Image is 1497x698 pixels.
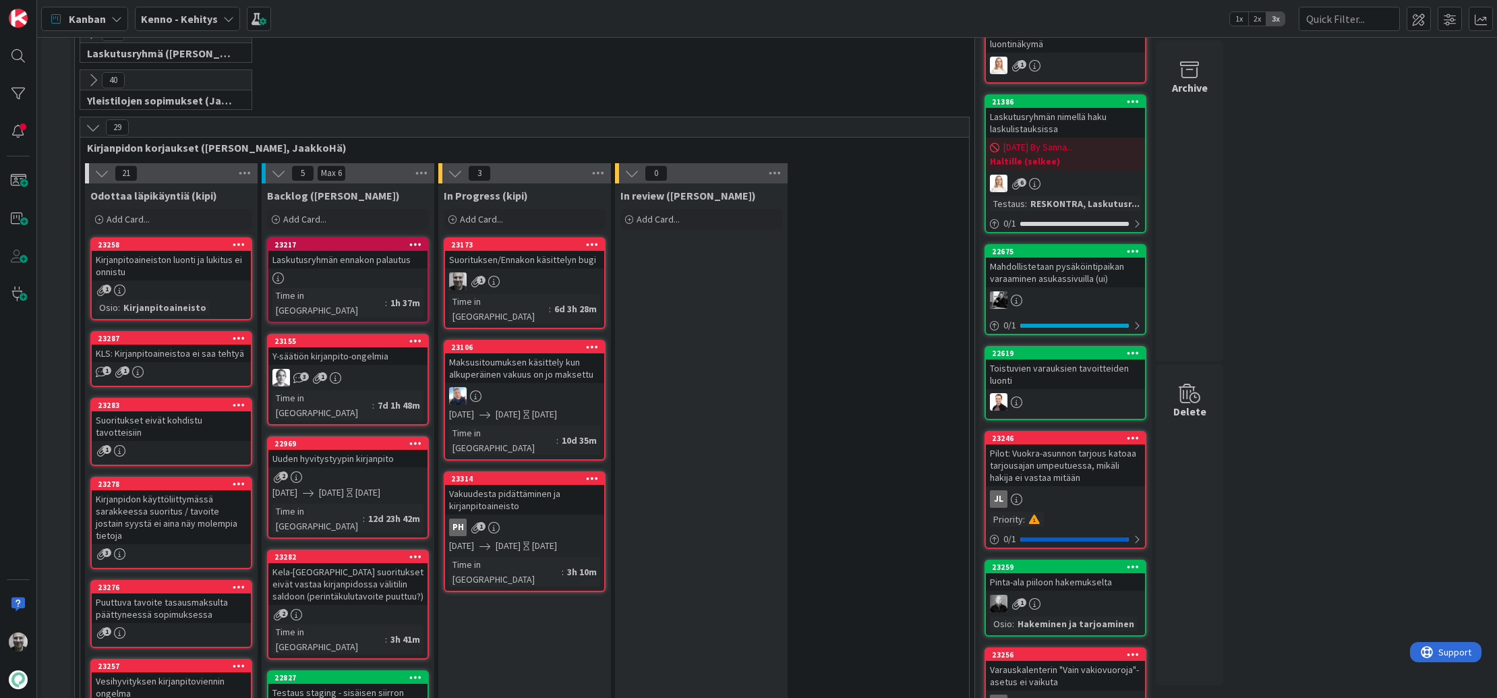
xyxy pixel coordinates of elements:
[986,649,1145,661] div: 23256
[445,341,604,383] div: 23106Maksusitoumuksen käsittely kun alkuperäinen vakuus on jo maksettu
[267,550,429,660] a: 23282Kela-[GEOGRAPHIC_DATA] suoritukset eivät vastaa kirjanpidossa välitilin saldoon (perintäkulu...
[92,399,251,411] div: 23283
[268,438,428,467] div: 22969Uuden hyvitystyypin kirjanpito
[1299,7,1400,31] input: Quick Filter...
[445,272,604,290] div: JH
[90,331,252,387] a: 23287KLS: Kirjanpitoaineistoa ei saa tehtyä
[279,471,288,480] span: 2
[444,237,606,329] a: 23173Suorituksen/Ennakon käsittelyn bugiJHTime in [GEOGRAPHIC_DATA]:6d 3h 28m
[115,165,138,181] span: 21
[121,366,129,375] span: 1
[1025,196,1027,211] span: :
[990,175,1007,192] img: SL
[445,473,604,485] div: 23314
[986,245,1145,258] div: 22675
[300,372,309,381] span: 3
[986,215,1145,232] div: 0/1
[986,359,1145,389] div: Toistuvien varauksien tavoitteiden luonti
[445,387,604,405] div: JJ
[268,563,428,605] div: Kela-[GEOGRAPHIC_DATA] suoritukset eivät vastaa kirjanpidossa välitilin saldoon (perintäkulutavoi...
[449,294,549,324] div: Time in [GEOGRAPHIC_DATA]
[445,473,604,515] div: 23314Vakuudesta pidättäminen ja kirjanpitoaineisto
[986,347,1145,359] div: 22619
[990,57,1007,74] img: SL
[374,398,423,413] div: 7d 1h 48m
[92,581,251,593] div: 23276
[1014,616,1138,631] div: Hakeminen ja tarjoaminen
[986,175,1145,192] div: SL
[985,560,1146,637] a: 23259Pinta-ala piiloon hakemukseltaMVOsio:Hakeminen ja tarjoaminen
[992,97,1145,107] div: 21386
[92,332,251,345] div: 23287
[318,372,327,381] span: 1
[496,407,521,421] span: [DATE]
[449,557,562,587] div: Time in [GEOGRAPHIC_DATA]
[496,539,521,553] span: [DATE]
[102,445,111,454] span: 1
[9,633,28,651] img: JH
[279,609,288,618] span: 2
[1018,598,1026,607] span: 1
[355,486,380,500] div: [DATE]
[28,2,61,18] span: Support
[1018,60,1026,69] span: 1
[986,245,1145,287] div: 22675Mahdollistetaan pysäköintipaikan varaaminen asukassivuilla (ui)
[268,450,428,467] div: Uuden hyvitystyypin kirjanpito
[92,399,251,441] div: 23283Suoritukset eivät kohdistu tavotteisiin
[267,237,429,323] a: 23217Laskutusryhmän ennakon palautusTime in [GEOGRAPHIC_DATA]:1h 37m
[274,240,428,250] div: 23217
[562,564,564,579] span: :
[445,239,604,268] div: 23173Suorituksen/Ennakon käsittelyn bugi
[985,244,1146,335] a: 22675Mahdollistetaan pysäköintipaikan varaaminen asukassivuilla (ui)KM0/1
[102,366,111,375] span: 1
[98,662,251,671] div: 23257
[267,189,400,202] span: Backlog (kipi)
[268,251,428,268] div: Laskutusryhmän ennakon palautus
[106,119,129,136] span: 29
[321,170,342,177] div: Max 6
[986,96,1145,138] div: 21386Laskutusryhmän nimellä haku laskulistauksissa
[985,9,1146,84] a: Viimeistely: massalaskujen luontinäkymäSL
[556,433,558,448] span: :
[986,347,1145,389] div: 22619Toistuvien varauksien tavoitteiden luonti
[444,471,606,592] a: 23314Vakuudesta pidättäminen ja kirjanpitoaineistoPH[DATE][DATE][DATE]Time in [GEOGRAPHIC_DATA]:3...
[990,291,1007,309] img: KM
[92,239,251,251] div: 23258
[90,189,217,202] span: Odottaa läpikäyntiä (kipi)
[549,301,551,316] span: :
[274,673,428,682] div: 22827
[445,519,604,536] div: PH
[92,660,251,672] div: 23257
[564,564,600,579] div: 3h 10m
[986,317,1145,334] div: 0/1
[268,239,428,251] div: 23217
[268,347,428,365] div: Y-säätiön kirjanpito-ongelmia
[102,285,111,293] span: 1
[532,407,557,421] div: [DATE]
[268,239,428,268] div: 23217Laskutusryhmän ennakon palautus
[92,490,251,544] div: Kirjanpidon käyttöliittymässä sarakkeessa suoritus / tavoite jostain syystä ei aina näy molempia ...
[558,433,600,448] div: 10d 35m
[92,478,251,544] div: 23278Kirjanpidon käyttöliittymässä sarakkeessa suoritus / tavoite jostain syystä ei aina näy mole...
[986,595,1145,612] div: MV
[645,165,668,181] span: 0
[268,551,428,563] div: 23282
[92,593,251,623] div: Puuttuva tavoite tasausmaksulta päättyneessä sopimuksessa
[1230,12,1248,26] span: 1x
[986,561,1145,591] div: 23259Pinta-ala piiloon hakemukselta
[272,504,363,533] div: Time in [GEOGRAPHIC_DATA]
[102,548,111,557] span: 3
[990,196,1025,211] div: Testaus
[551,301,600,316] div: 6d 3h 28m
[92,345,251,362] div: KLS: Kirjanpitoaineistoa ei saa tehtyä
[477,522,486,531] span: 1
[451,343,604,352] div: 23106
[387,632,423,647] div: 3h 41m
[102,627,111,636] span: 1
[274,439,428,448] div: 22969
[90,237,252,320] a: 23258Kirjanpitoaineiston luonti ja lukitus ei onnistuOsio:Kirjanpitoaineisto
[986,23,1145,53] div: Viimeistely: massalaskujen luontinäkymä
[1266,12,1285,26] span: 3x
[986,444,1145,486] div: Pilot: Vuokra-asunnon tarjous katoaa tarjousajan umpeutuessa, mikäli hakija ei vastaa mitään
[272,390,372,420] div: Time in [GEOGRAPHIC_DATA]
